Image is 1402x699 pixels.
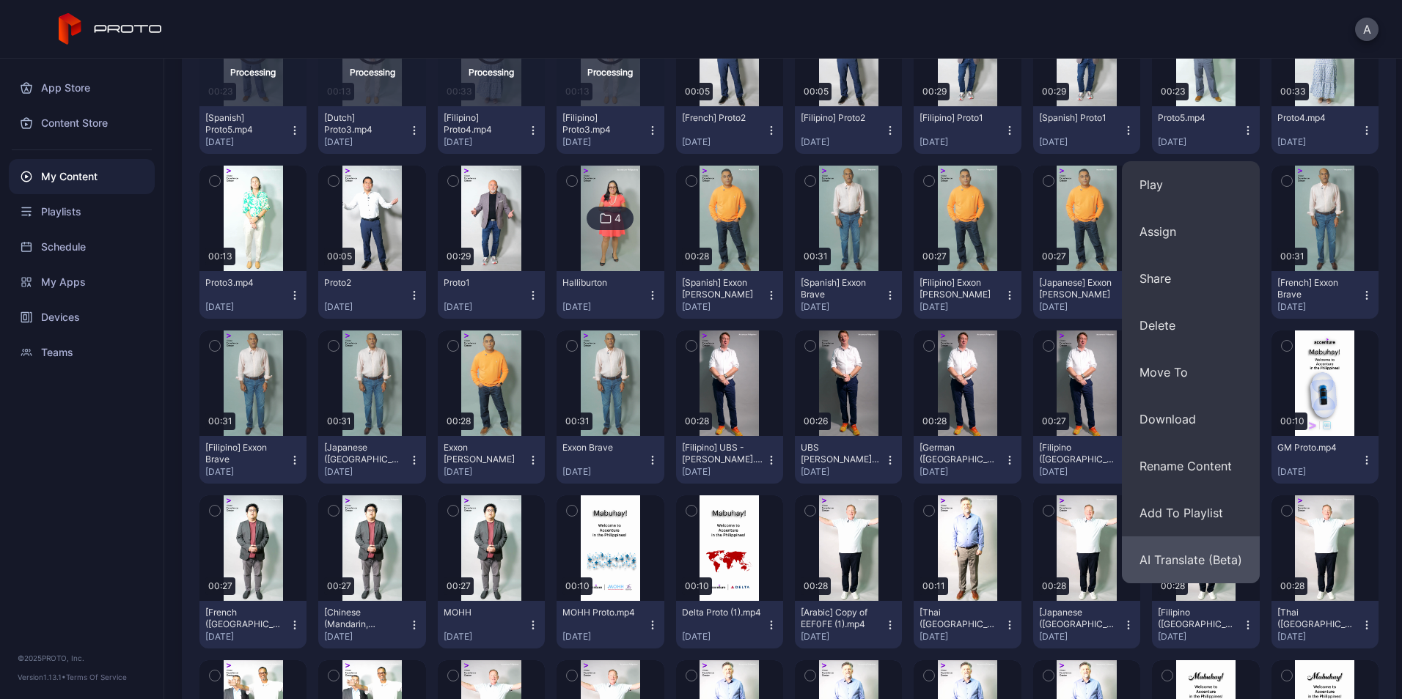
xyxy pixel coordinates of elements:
button: [Japanese ([GEOGRAPHIC_DATA])] Copy of EEF0FE (1).mp4[DATE] [1033,601,1140,648]
div: [DATE] [562,136,646,148]
div: [DATE] [1277,631,1361,643]
button: [Filipino] Exxon [PERSON_NAME][DATE] [914,271,1021,319]
button: Share [1122,255,1260,302]
button: [Filipino ([GEOGRAPHIC_DATA])] Copy of EEF0FE (1).mp4[DATE] [1152,601,1259,648]
div: [DATE] [324,136,408,148]
div: [French] Proto2 [682,112,763,124]
div: [Arabic] Copy of EEF0FE (1).mp4 [801,607,881,630]
button: [Japanese ([GEOGRAPHIC_DATA])]Exxon Brave[DATE] [318,436,425,484]
button: Rename Content [1122,443,1260,489]
div: Proto2 [324,277,405,289]
div: [Filipino] Proto4.mp4 [444,112,524,136]
div: [DATE] [205,301,289,313]
div: [DATE] [324,631,408,643]
div: [Dutch] Proto3.mp4 [324,112,405,136]
div: Proto5.mp4 [1158,112,1238,124]
a: Content Store [9,106,155,141]
button: [Spanish] Exxon [PERSON_NAME][DATE] [676,271,783,319]
button: Halliburton[DATE] [557,271,664,319]
button: [Filipino] Proto4.mp4[DATE] [438,106,545,154]
div: [Filipino] Exxon Brave [205,442,286,465]
button: [French] Proto2[DATE] [676,106,783,154]
button: [Filipino] Proto3.mp4[DATE] [557,106,664,154]
div: [Filipino (Philippines)] Copy of EEF0FE (1).mp4 [1158,607,1238,630]
button: Proto1[DATE] [438,271,545,319]
div: Playlists [9,194,155,229]
button: [Arabic] Copy of EEF0FE (1).mp4[DATE] [795,601,902,648]
button: MOHH[DATE] [438,601,545,648]
div: [DATE] [562,466,646,478]
div: [Spanish] Exxon Arnab [682,277,763,300]
button: Delta Proto (1).mp4[DATE] [676,601,783,648]
button: [German ([GEOGRAPHIC_DATA])] UBS - [PERSON_NAME].mp4[DATE] [914,436,1021,484]
div: [DATE] [801,301,884,313]
div: Processing [350,64,395,78]
button: [French] Exxon Brave[DATE] [1271,271,1379,319]
div: Proto4.mp4 [1277,112,1358,124]
div: [Japanese (Japan)] Copy of EEF0FE (1).mp4 [1039,607,1120,630]
div: [Filipino] Proto2 [801,112,881,124]
button: Exxon [PERSON_NAME][DATE] [438,436,545,484]
div: [DATE] [1039,136,1123,148]
div: Proto3.mp4 [205,277,286,289]
button: MOHH Proto.mp4[DATE] [557,601,664,648]
div: MOHH Proto.mp4 [562,607,643,618]
div: GM Proto.mp4 [1277,442,1358,454]
div: [Thai (Thailand)] Copy of EEF0FE (1).mp4 [1277,607,1358,630]
button: Proto5.mp4[DATE] [1152,106,1259,154]
div: [Filipino] Proto3.mp4 [562,112,643,136]
div: [DATE] [1277,136,1361,148]
div: [DATE] [1277,466,1361,478]
a: Schedule [9,229,155,265]
button: [Filipino] Proto1[DATE] [914,106,1021,154]
button: Download [1122,396,1260,443]
div: Processing [230,64,276,78]
div: [DATE] [920,136,1003,148]
div: [DATE] [444,631,527,643]
div: [Filipino] Proto1 [920,112,1000,124]
div: [DATE] [1039,466,1123,478]
div: [French (France)] MOHH [205,607,286,630]
button: [French ([GEOGRAPHIC_DATA])] MOHH[DATE] [199,601,307,648]
div: [DATE] [1039,301,1123,313]
button: [Filipino] Exxon Brave[DATE] [199,436,307,484]
div: [DATE] [682,631,766,643]
a: App Store [9,70,155,106]
div: Exxon Brave [562,442,643,454]
button: [Dutch] Proto3.mp4[DATE] [318,106,425,154]
div: [DATE] [1158,631,1241,643]
button: UBS [PERSON_NAME] v2.mp4[DATE] [795,436,902,484]
button: [Spanish] Exxon Brave[DATE] [795,271,902,319]
div: Processing [469,64,514,78]
button: Proto2[DATE] [318,271,425,319]
div: [DATE] [801,136,884,148]
div: Halliburton [562,277,643,289]
button: Delete [1122,302,1260,349]
button: A [1355,18,1379,41]
a: Teams [9,335,155,370]
div: Delta Proto (1).mp4 [682,607,763,618]
button: Exxon Brave[DATE] [557,436,664,484]
div: [DATE] [324,466,408,478]
button: [Filipino] Proto2[DATE] [795,106,902,154]
button: [Thai ([GEOGRAPHIC_DATA])] Copy of EEF0FE (1).mp4[DATE] [1271,601,1379,648]
button: [Filipino] UBS - [PERSON_NAME].mp4[DATE] [676,436,783,484]
div: Devices [9,300,155,335]
button: [Japanese] Exxon [PERSON_NAME][DATE] [1033,271,1140,319]
div: [DATE] [324,301,408,313]
div: [DATE] [682,136,766,148]
div: [DATE] [205,631,289,643]
div: [Spanish] Exxon Brave [801,277,881,300]
div: [DATE] [801,631,884,643]
div: My Apps [9,265,155,300]
div: Proto1 [444,277,524,289]
a: My Content [9,159,155,194]
div: [Japanese] Exxon Arnab [1039,277,1120,300]
div: [Filipino] Exxon Arnab [920,277,1000,300]
div: [DATE] [801,466,884,478]
span: Version 1.13.1 • [18,673,66,681]
div: Exxon Arnab [444,442,524,465]
div: [DATE] [920,301,1003,313]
